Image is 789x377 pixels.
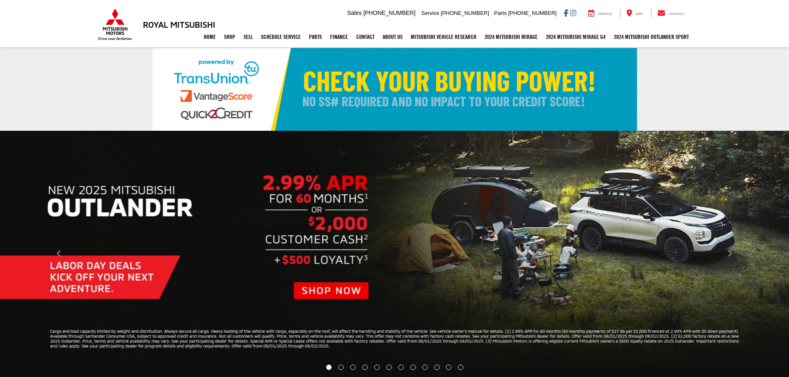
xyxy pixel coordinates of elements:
[363,10,415,16] span: [PHONE_NUMBER]
[582,9,619,17] a: Service
[410,365,415,370] li: Go to slide number 8.
[598,12,613,16] span: Service
[671,147,789,360] button: Click to view next picture.
[374,365,380,370] li: Go to slide number 5.
[407,26,480,47] a: Mitsubishi Vehicle Research
[668,12,684,16] span: Contact
[326,26,352,47] a: Finance
[350,365,356,370] li: Go to slide number 3.
[564,10,568,16] a: Facebook: Click to visit our Facebook page
[326,365,331,370] li: Go to slide number 1.
[458,365,463,370] li: Go to slide number 12.
[570,10,576,16] a: Instagram: Click to visit our Instagram page
[97,8,134,41] img: Mitsubishi
[352,26,379,47] a: Contact
[398,365,403,370] li: Go to slide number 7.
[421,10,439,16] span: Service
[651,9,691,17] a: Contact
[379,26,407,47] a: About Us
[434,365,439,370] li: Go to slide number 10.
[362,365,368,370] li: Go to slide number 4.
[422,365,427,370] li: Go to slide number 9.
[441,10,489,16] span: [PHONE_NUMBER]
[200,26,220,47] a: Home
[480,26,542,47] a: 2024 Mitsubishi Mirage
[386,365,392,370] li: Go to slide number 6.
[347,10,362,16] span: Sales
[508,10,557,16] span: [PHONE_NUMBER]
[257,26,305,47] a: Schedule Service: Opens in a new tab
[143,20,215,29] h3: Royal Mitsubishi
[542,26,610,47] a: 2024 Mitsubishi Mirage G4
[620,9,649,17] a: Map
[305,26,326,47] a: Parts: Opens in a new tab
[636,12,643,16] span: Map
[152,48,637,131] img: Check Your Buying Power
[239,26,257,47] a: Sell
[220,26,239,47] a: Shop
[610,26,693,47] a: 2024 Mitsubishi Outlander SPORT
[338,365,344,370] li: Go to slide number 2.
[446,365,451,370] li: Go to slide number 11.
[494,10,507,16] span: Parts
